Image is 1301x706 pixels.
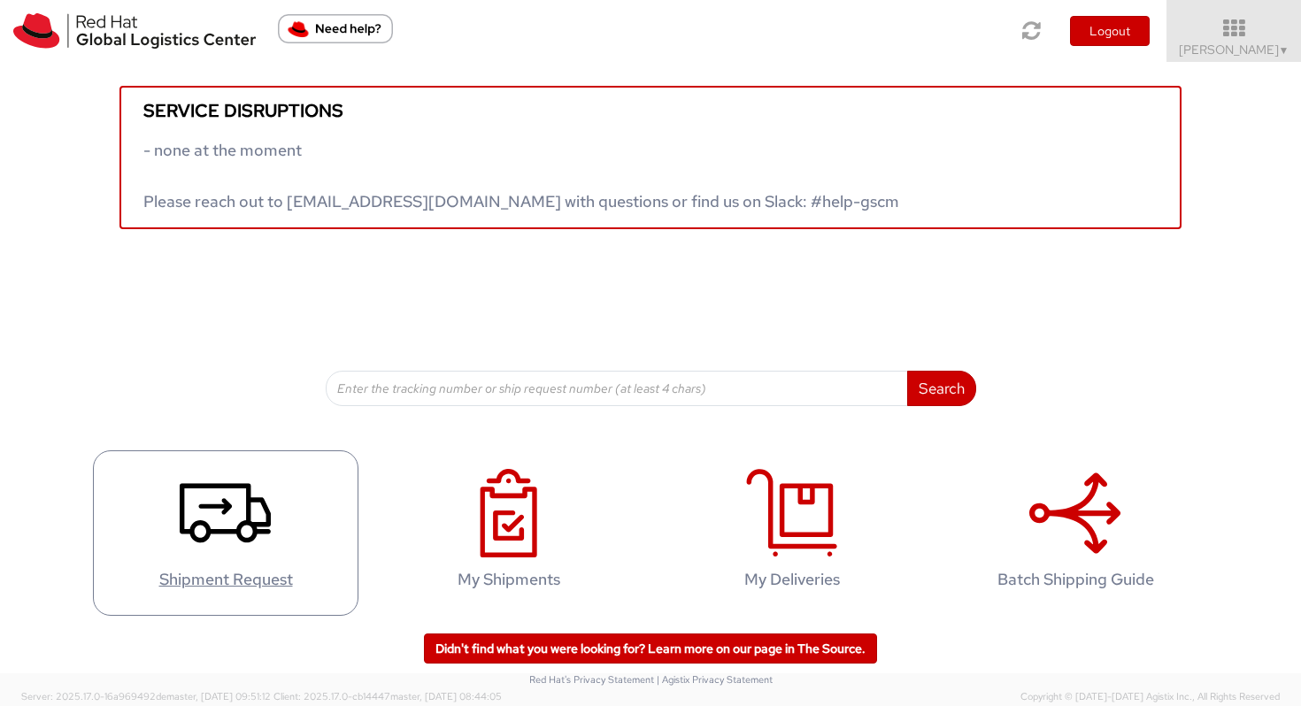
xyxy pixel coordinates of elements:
[143,140,899,211] span: - none at the moment Please reach out to [EMAIL_ADDRESS][DOMAIN_NAME] with questions or find us o...
[143,101,1158,120] h5: Service disruptions
[21,690,271,702] span: Server: 2025.17.0-16a969492de
[657,673,773,686] a: | Agistix Privacy Statement
[273,690,502,702] span: Client: 2025.17.0-cb14447
[166,690,271,702] span: master, [DATE] 09:51:12
[13,13,256,49] img: rh-logistics-00dfa346123c4ec078e1.svg
[119,86,1182,229] a: Service disruptions - none at the moment Please reach out to [EMAIL_ADDRESS][DOMAIN_NAME] with qu...
[1020,690,1280,704] span: Copyright © [DATE]-[DATE] Agistix Inc., All Rights Reserved
[424,633,877,664] a: Didn't find what you were looking for? Learn more on our page in The Source.
[390,690,502,702] span: master, [DATE] 08:44:05
[943,450,1208,616] a: Batch Shipping Guide
[961,571,1189,588] h4: Batch Shipping Guide
[112,571,340,588] h4: Shipment Request
[395,571,623,588] h4: My Shipments
[1179,42,1289,58] span: [PERSON_NAME]
[278,14,393,43] button: Need help?
[376,450,642,616] a: My Shipments
[1070,16,1150,46] button: Logout
[659,450,925,616] a: My Deliveries
[907,371,976,406] button: Search
[678,571,906,588] h4: My Deliveries
[93,450,358,616] a: Shipment Request
[326,371,908,406] input: Enter the tracking number or ship request number (at least 4 chars)
[1279,43,1289,58] span: ▼
[529,673,654,686] a: Red Hat's Privacy Statement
